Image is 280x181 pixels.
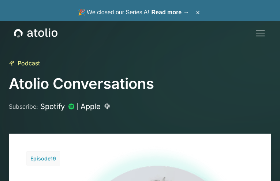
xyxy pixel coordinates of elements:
[78,8,189,17] span: 🎉 We closed our Series A!
[76,102,78,111] div: |
[152,9,189,15] a: Read more →
[251,24,266,42] div: menu
[9,75,154,93] h1: Atolio Conversations
[81,101,110,112] a: Apple
[194,8,202,17] button: ×
[14,28,57,38] a: home
[40,101,65,112] div: Spotify
[18,59,40,68] div: Podcast
[40,101,74,112] a: Spotify
[81,101,101,112] div: Apple
[9,102,38,111] div: Subscribe:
